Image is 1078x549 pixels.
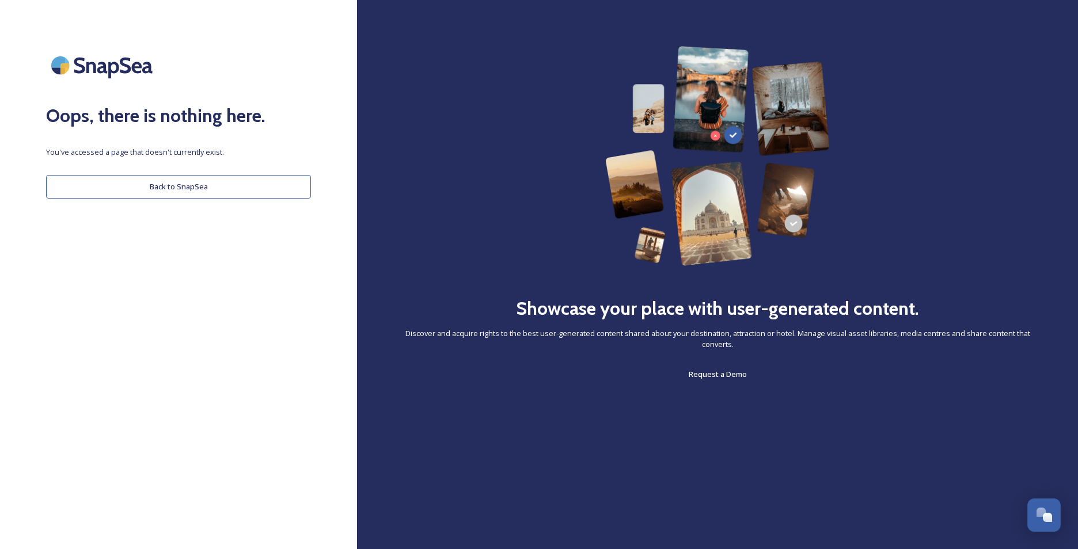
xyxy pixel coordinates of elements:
[46,147,311,158] span: You've accessed a page that doesn't currently exist.
[689,369,747,379] span: Request a Demo
[46,102,311,129] h2: Oops, there is nothing here.
[1027,498,1061,532] button: Open Chat
[516,295,919,322] h2: Showcase your place with user-generated content.
[46,175,311,199] button: Back to SnapSea
[46,46,161,85] img: SnapSea Logo
[689,367,747,381] a: Request a Demo
[403,328,1032,350] span: Discover and acquire rights to the best user-generated content shared about your destination, att...
[605,46,829,266] img: 63b42ca75bacad526042e722_Group%20154-p-800.png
